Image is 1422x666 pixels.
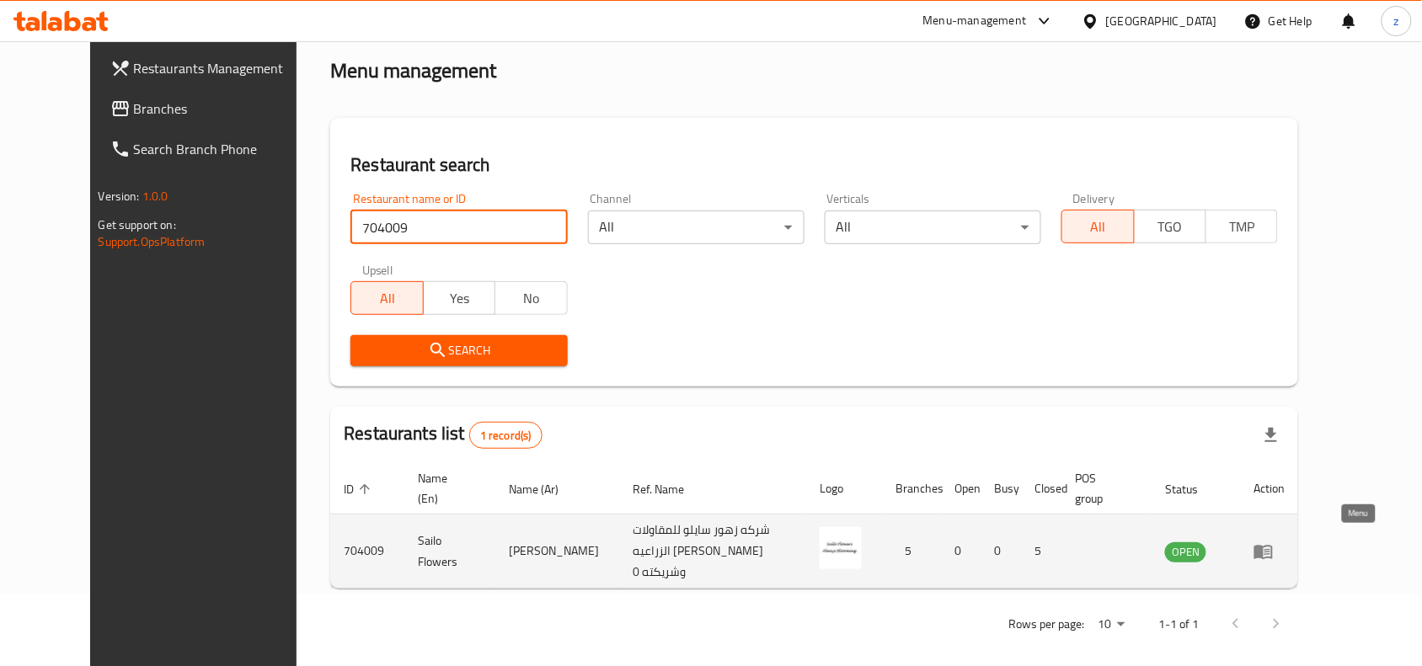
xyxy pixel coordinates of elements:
span: Search Branch Phone [134,139,314,159]
td: 5 [1022,514,1062,589]
label: Delivery [1073,193,1115,205]
span: All [358,286,416,311]
span: ID [344,479,376,499]
span: Search [364,340,553,361]
span: Branches [134,99,314,119]
a: Restaurants Management [97,48,328,88]
div: Rows per page: [1091,612,1131,637]
span: All [1069,215,1127,239]
a: Search Branch Phone [97,129,328,169]
button: Search [350,335,567,366]
button: No [494,281,567,315]
td: شركه زهور سايلو للمقاولات الزراعيه [PERSON_NAME] وشريكته 0 [620,514,807,589]
td: 0 [941,514,981,589]
span: Name (Ar) [510,479,581,499]
span: Status [1165,479,1220,499]
td: 0 [981,514,1022,589]
div: OPEN [1165,542,1206,562]
span: TMP [1213,215,1271,239]
span: 1 record(s) [470,428,542,444]
p: Rows per page: [1008,614,1084,635]
th: Busy [981,463,1022,514]
span: No [502,286,560,311]
button: All [1061,210,1134,243]
span: Get support on: [99,214,176,236]
div: [GEOGRAPHIC_DATA] [1106,12,1217,30]
div: Total records count [469,422,543,449]
td: 704009 [330,514,404,589]
span: z [1394,12,1399,30]
th: Branches [882,463,941,514]
span: Yes [430,286,489,311]
img: Sailo Flowers [820,527,862,569]
div: All [825,210,1041,244]
h2: Restaurant search [350,152,1278,178]
div: Menu-management [923,11,1027,31]
a: Branches [97,88,328,129]
th: Closed [1022,463,1062,514]
div: All [588,210,805,244]
a: Support.OpsPlatform [99,231,206,253]
td: Sailo Flowers [404,514,495,589]
input: Search for restaurant name or ID.. [350,210,567,244]
button: Yes [423,281,495,315]
span: 1.0.0 [142,185,168,207]
p: 1-1 of 1 [1158,614,1199,635]
h2: Restaurants list [344,421,542,449]
span: TGO [1141,215,1200,239]
button: TMP [1205,210,1278,243]
button: All [350,281,423,315]
td: 5 [882,514,941,589]
th: Logo [806,463,882,514]
span: Restaurants Management [134,58,314,78]
td: [PERSON_NAME] [496,514,620,589]
span: OPEN [1165,542,1206,562]
th: Action [1240,463,1298,514]
button: TGO [1134,210,1206,243]
div: Export file [1251,415,1291,456]
label: Upsell [362,264,393,276]
span: Version: [99,185,140,207]
span: Name (En) [418,468,475,509]
span: POS group [1076,468,1131,509]
h2: Menu management [330,57,496,84]
th: Open [941,463,981,514]
table: enhanced table [330,463,1298,589]
span: Ref. Name [633,479,707,499]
